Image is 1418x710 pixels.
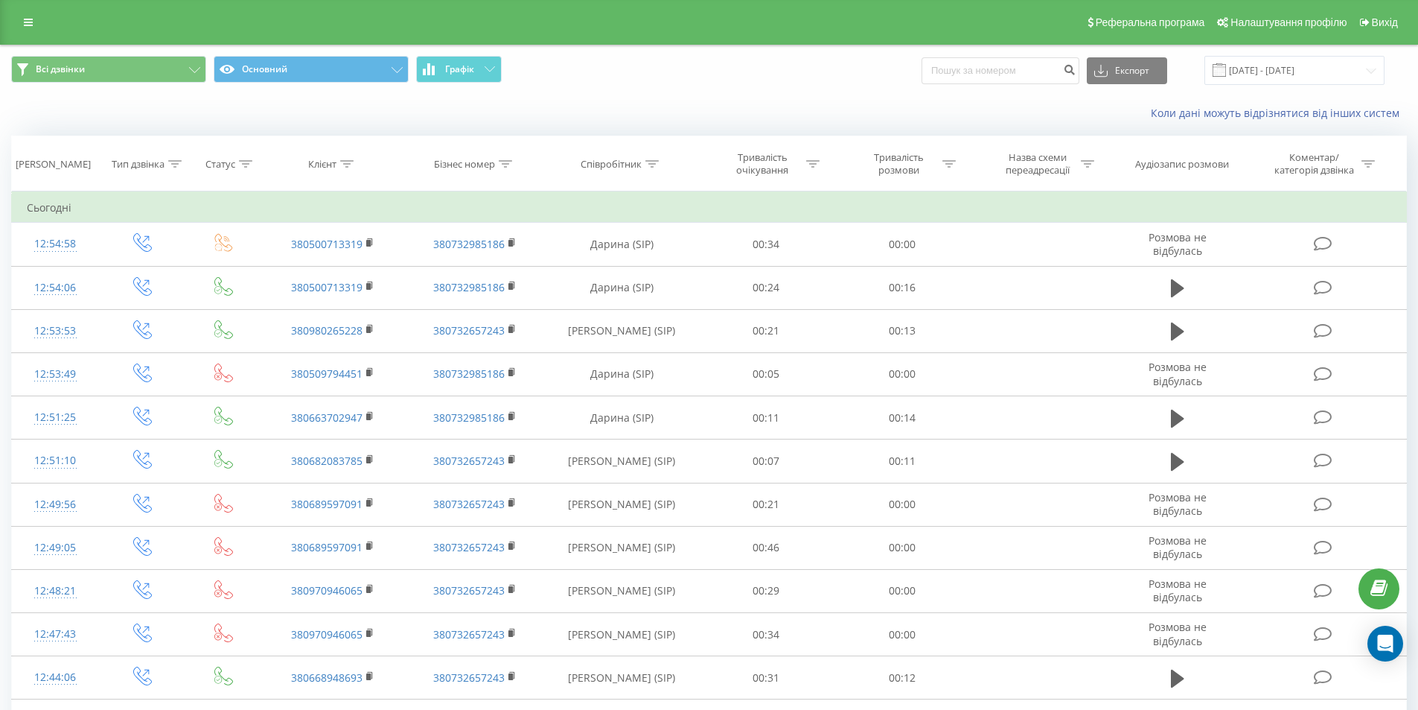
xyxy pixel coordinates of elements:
span: Розмова не відбулась [1149,230,1207,258]
div: 12:49:56 [27,490,84,519]
a: 380970946065 [291,583,363,598]
td: 00:34 [698,613,834,656]
div: Назва схеми переадресації [997,151,1077,177]
div: 12:44:06 [27,663,84,692]
div: Співробітник [581,158,642,171]
td: 00:00 [834,223,971,266]
div: 12:49:05 [27,533,84,562]
td: [PERSON_NAME] (SIP) [546,656,698,700]
button: Експорт [1087,57,1167,84]
td: 00:07 [698,440,834,483]
button: Всі дзвінки [11,56,206,83]
button: Основний [214,56,409,83]
td: 00:00 [834,569,971,612]
a: 380732985186 [433,280,505,294]
span: Вихід [1372,16,1398,28]
span: Розмова не відбулась [1149,490,1207,518]
td: Дарина (SIP) [546,352,698,396]
td: 00:29 [698,569,834,612]
td: [PERSON_NAME] (SIP) [546,309,698,352]
span: Розмова не відбулась [1149,533,1207,561]
a: 380732985186 [433,367,505,381]
div: 12:47:43 [27,620,84,649]
div: Статус [205,158,235,171]
div: Коментар/категорія дзвінка [1271,151,1358,177]
td: 00:16 [834,266,971,309]
td: 00:00 [834,352,971,396]
a: 380732657243 [433,454,505,468]
a: 380732657243 [433,540,505,554]
td: 00:11 [698,396,834,440]
a: 380689597091 [291,540,363,554]
a: 380500713319 [291,237,363,251]
span: Графік [445,64,474,75]
span: Розмова не відбулась [1149,577,1207,604]
td: Сьогодні [12,193,1407,223]
div: 12:53:49 [27,360,84,389]
td: 00:00 [834,613,971,656]
a: 380732985186 [433,237,505,251]
button: Графік [416,56,502,83]
td: 00:21 [698,309,834,352]
input: Пошук за номером [922,57,1079,84]
td: [PERSON_NAME] (SIP) [546,613,698,656]
td: 00:46 [698,526,834,569]
div: Бізнес номер [434,158,495,171]
div: Тривалість очікування [723,151,802,177]
td: 00:14 [834,396,971,440]
td: Дарина (SIP) [546,396,698,440]
a: 380689597091 [291,497,363,511]
a: 380732657243 [433,627,505,641]
a: 380732657243 [433,671,505,685]
td: 00:24 [698,266,834,309]
span: Всі дзвінки [36,63,85,75]
div: Тривалість розмови [859,151,939,177]
td: 00:12 [834,656,971,700]
td: [PERSON_NAME] (SIP) [546,483,698,526]
span: Реферальна програма [1096,16,1205,28]
a: 380980265228 [291,323,363,337]
a: 380663702947 [291,411,363,425]
div: Open Intercom Messenger [1367,626,1403,662]
div: [PERSON_NAME] [16,158,91,171]
td: Дарина (SIP) [546,266,698,309]
td: 00:05 [698,352,834,396]
td: 00:31 [698,656,834,700]
a: 380500713319 [291,280,363,294]
div: 12:54:06 [27,273,84,302]
td: [PERSON_NAME] (SIP) [546,440,698,483]
div: 12:54:58 [27,229,84,259]
td: 00:34 [698,223,834,266]
div: Клієнт [308,158,336,171]
div: 12:51:25 [27,403,84,432]
span: Налаштування профілю [1230,16,1347,28]
a: 380668948693 [291,671,363,685]
a: 380732657243 [433,497,505,511]
span: Розмова не відбулась [1149,360,1207,387]
div: Аудіозапис розмови [1135,158,1229,171]
a: 380682083785 [291,454,363,468]
a: 380509794451 [291,367,363,381]
td: 00:21 [698,483,834,526]
a: 380732985186 [433,411,505,425]
td: 00:13 [834,309,971,352]
a: 380732657243 [433,323,505,337]
a: Коли дані можуть відрізнятися вiд інших систем [1151,106,1407,120]
td: 00:00 [834,483,971,526]
td: [PERSON_NAME] (SIP) [546,569,698,612]
td: Дарина (SIP) [546,223,698,266]
span: Розмова не відбулась [1149,620,1207,647]
td: 00:00 [834,526,971,569]
div: Тип дзвінка [112,158,165,171]
div: 12:53:53 [27,317,84,346]
div: 12:51:10 [27,446,84,475]
a: 380970946065 [291,627,363,641]
div: 12:48:21 [27,577,84,606]
td: 00:11 [834,440,971,483]
td: [PERSON_NAME] (SIP) [546,526,698,569]
a: 380732657243 [433,583,505,598]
